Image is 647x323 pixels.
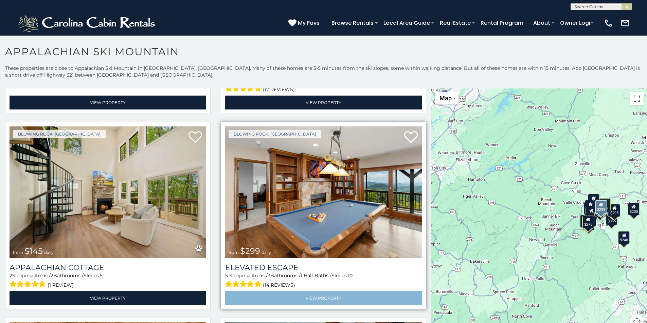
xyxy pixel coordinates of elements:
img: White-1-2.png [17,13,158,33]
div: $315 [584,202,595,215]
div: Sleeping Areas / Bathrooms / Sleeps: [225,272,422,289]
span: My Favs [298,19,320,27]
div: $295 [609,204,621,217]
a: View Property [10,96,206,109]
span: from [229,250,239,255]
div: $200 [599,198,611,211]
div: $299 [595,200,607,214]
button: Change map style [435,92,459,104]
div: $315 [593,200,605,213]
div: $380 [598,199,609,212]
a: Elevated Escape from $299 daily [225,126,422,258]
div: $365 [606,212,618,225]
a: View Property [10,291,206,305]
div: $200 [588,194,600,207]
span: $145 [24,246,43,256]
span: 5 [100,272,103,279]
span: Map [439,95,452,102]
a: Rental Program [477,17,527,29]
span: 2 [10,272,12,279]
span: (14 reviews) [263,281,295,289]
div: $275 [582,215,594,228]
span: 3 [268,272,270,279]
span: daily [44,250,54,255]
div: $240 [618,231,630,244]
a: View Property [225,96,422,109]
a: Blowing Rock, [GEOGRAPHIC_DATA] [229,130,321,138]
div: $675 [585,200,597,213]
span: 5 [225,272,228,279]
a: Blowing Rock, [GEOGRAPHIC_DATA] [13,130,106,138]
span: 1 Half Baths / [301,272,331,279]
div: $165 [580,215,592,228]
div: $200 [628,203,640,216]
span: 2 [51,272,53,279]
div: $170 [595,204,606,217]
img: Elevated Escape [225,126,422,258]
button: Toggle fullscreen view [630,92,644,105]
div: $695 [596,202,608,215]
img: Appalachian Cottage [10,126,206,258]
span: $299 [240,246,260,256]
a: Browse Rentals [328,17,377,29]
div: $175 [585,214,596,226]
span: daily [262,250,271,255]
span: (1 review) [48,281,74,289]
a: Add to favorites [188,130,202,145]
div: $220 [582,216,594,228]
div: $205 [586,207,597,220]
div: Sleeping Areas / Bathrooms / Sleeps: [10,272,206,289]
a: Elevated Escape [225,263,422,272]
img: phone-regular-white.png [604,18,613,28]
a: View Property [225,291,422,305]
span: 10 [348,272,353,279]
a: Local Area Guide [380,17,433,29]
a: Appalachian Cottage from $145 daily [10,126,206,258]
a: Add to favorites [404,130,418,145]
a: My Favs [288,19,321,27]
span: from [13,250,23,255]
div: $175 [595,204,607,217]
span: (17 reviews) [263,85,295,94]
div: $226 [608,204,619,217]
a: Real Estate [436,17,474,29]
a: Owner Login [557,17,597,29]
a: Appalachian Cottage [10,263,206,272]
img: mail-regular-white.png [621,18,630,28]
a: About [530,17,554,29]
div: $345 [583,218,594,230]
